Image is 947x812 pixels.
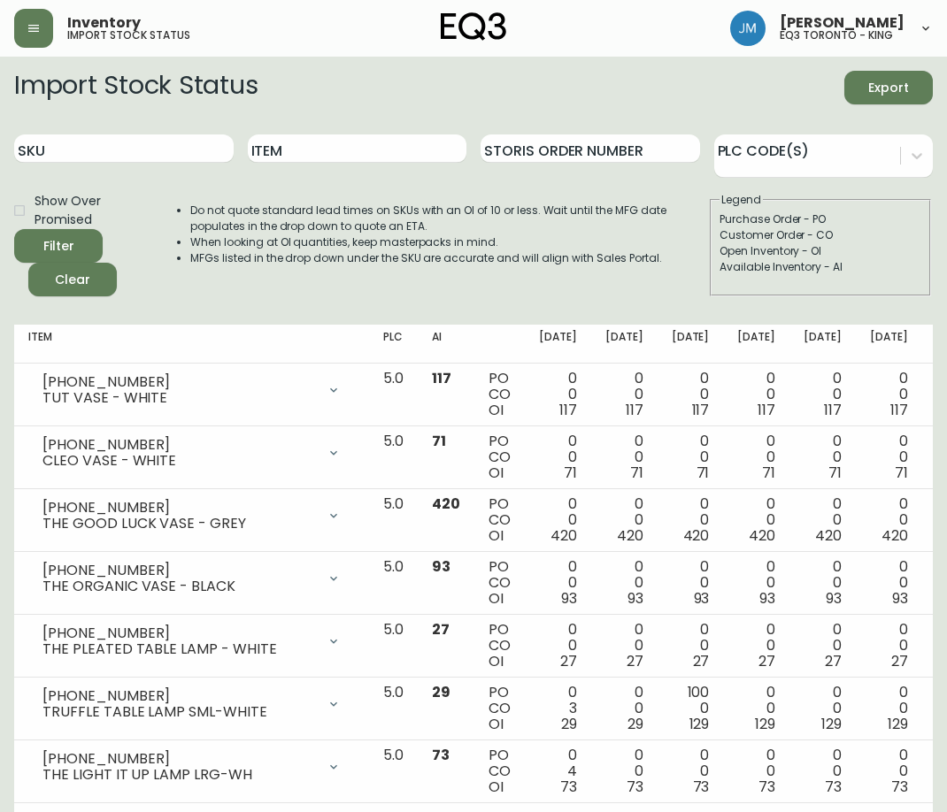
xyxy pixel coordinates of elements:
span: 71 [432,431,446,451]
img: logo [441,12,506,41]
th: PLC [369,325,418,364]
span: 27 [825,651,842,671]
div: 0 0 [672,433,710,481]
div: 0 0 [539,559,577,607]
div: TRUFFLE TABLE LAMP SML-WHITE [42,704,316,720]
div: 0 0 [737,685,775,732]
div: 0 0 [804,433,842,481]
h5: eq3 toronto - king [780,30,893,41]
div: 0 0 [539,622,577,670]
span: 420 [683,525,710,546]
span: 27 [693,651,710,671]
div: THE GOOD LUCK VASE - GREY [42,516,316,532]
div: 0 0 [605,433,643,481]
div: 0 0 [870,685,908,732]
th: AI [418,325,474,364]
td: 5.0 [369,552,418,615]
div: 0 0 [672,747,710,795]
span: 129 [821,714,842,734]
span: 27 [560,651,577,671]
div: PO CO [489,496,511,544]
div: [PHONE_NUMBER]THE ORGANIC VASE - BLACK [28,559,355,598]
li: MFGs listed in the drop down under the SKU are accurate and will align with Sales Portal. [190,250,708,266]
td: 5.0 [369,740,418,803]
span: 93 [694,588,710,609]
div: 100 0 [672,685,710,732]
div: 0 0 [539,496,577,544]
td: 5.0 [369,678,418,740]
span: 93 [561,588,577,609]
span: 117 [626,400,643,420]
button: Export [844,71,933,104]
span: OI [489,525,504,546]
div: [PHONE_NUMBER]THE GOOD LUCK VASE - GREY [28,496,355,535]
legend: Legend [720,192,763,208]
div: 0 0 [605,371,643,418]
span: 73 [693,777,710,797]
td: 5.0 [369,426,418,489]
li: Do not quote standard lead times on SKUs with an OI of 10 or less. Wait until the MFG date popula... [190,203,708,234]
div: 0 0 [737,496,775,544]
span: 420 [815,525,842,546]
div: [PHONE_NUMBER] [42,688,316,704]
h2: Import Stock Status [14,71,258,104]
div: [PHONE_NUMBER] [42,500,316,516]
th: [DATE] [658,325,724,364]
div: Customer Order - CO [720,227,921,243]
div: Available Inventory - AI [720,259,921,275]
div: [PHONE_NUMBER] [42,563,316,578]
span: 29 [432,682,450,702]
span: 71 [697,463,710,483]
div: THE PLEATED TABLE LAMP - WHITE [42,641,316,657]
span: 420 [550,525,577,546]
div: THE ORGANIC VASE - BLACK [42,578,316,594]
span: 71 [564,463,577,483]
span: 117 [824,400,842,420]
div: 0 0 [605,622,643,670]
span: 29 [627,714,643,734]
span: 73 [825,777,842,797]
span: 93 [826,588,842,609]
span: 27 [627,651,643,671]
div: 0 4 [539,747,577,795]
span: 73 [891,777,908,797]
div: PO CO [489,685,511,732]
div: 0 0 [804,622,842,670]
th: [DATE] [856,325,922,364]
div: THE LIGHT IT UP LAMP LRG-WH [42,767,316,783]
span: 93 [627,588,643,609]
span: 117 [432,368,451,388]
div: Open Inventory - OI [720,243,921,259]
div: [PHONE_NUMBER]CLEO VASE - WHITE [28,433,355,472]
div: 0 0 [737,433,775,481]
div: PO CO [489,559,511,607]
span: 129 [888,714,908,734]
span: OI [489,651,504,671]
div: [PHONE_NUMBER] [42,751,316,767]
li: When looking at OI quantities, keep masterpacks in mind. [190,234,708,250]
span: 71 [630,463,643,483]
span: 420 [749,525,775,546]
img: b88646003a19a9f750de19192e969c24 [730,11,766,46]
div: 0 0 [672,622,710,670]
span: 73 [560,777,577,797]
div: 0 0 [804,747,842,795]
div: Filter [43,235,74,257]
div: 0 0 [672,559,710,607]
span: Inventory [67,16,141,30]
div: 0 0 [804,371,842,418]
span: 420 [432,494,460,514]
span: 129 [689,714,710,734]
div: 0 0 [539,371,577,418]
span: OI [489,714,504,734]
button: Clear [28,263,117,296]
button: Filter [14,229,103,263]
span: 129 [755,714,775,734]
span: OI [489,400,504,420]
span: 71 [828,463,842,483]
div: [PHONE_NUMBER] [42,625,316,641]
span: Clear [42,269,103,291]
span: 73 [758,777,775,797]
span: 117 [890,400,908,420]
span: 27 [758,651,775,671]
